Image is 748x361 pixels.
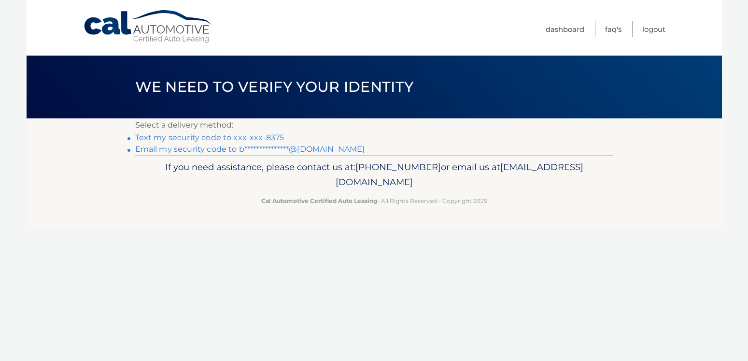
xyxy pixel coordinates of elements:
p: Select a delivery method: [135,118,613,132]
a: Cal Automotive [83,10,213,44]
span: We need to verify your identity [135,78,414,96]
span: [PHONE_NUMBER] [355,161,441,173]
a: FAQ's [605,21,621,37]
strong: Cal Automotive Certified Auto Leasing [261,197,377,204]
a: Logout [642,21,665,37]
a: Text my security code to xxx-xxx-8375 [135,133,284,142]
a: Dashboard [546,21,584,37]
p: If you need assistance, please contact us at: or email us at [141,159,607,190]
p: - All Rights Reserved - Copyright 2025 [141,196,607,206]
